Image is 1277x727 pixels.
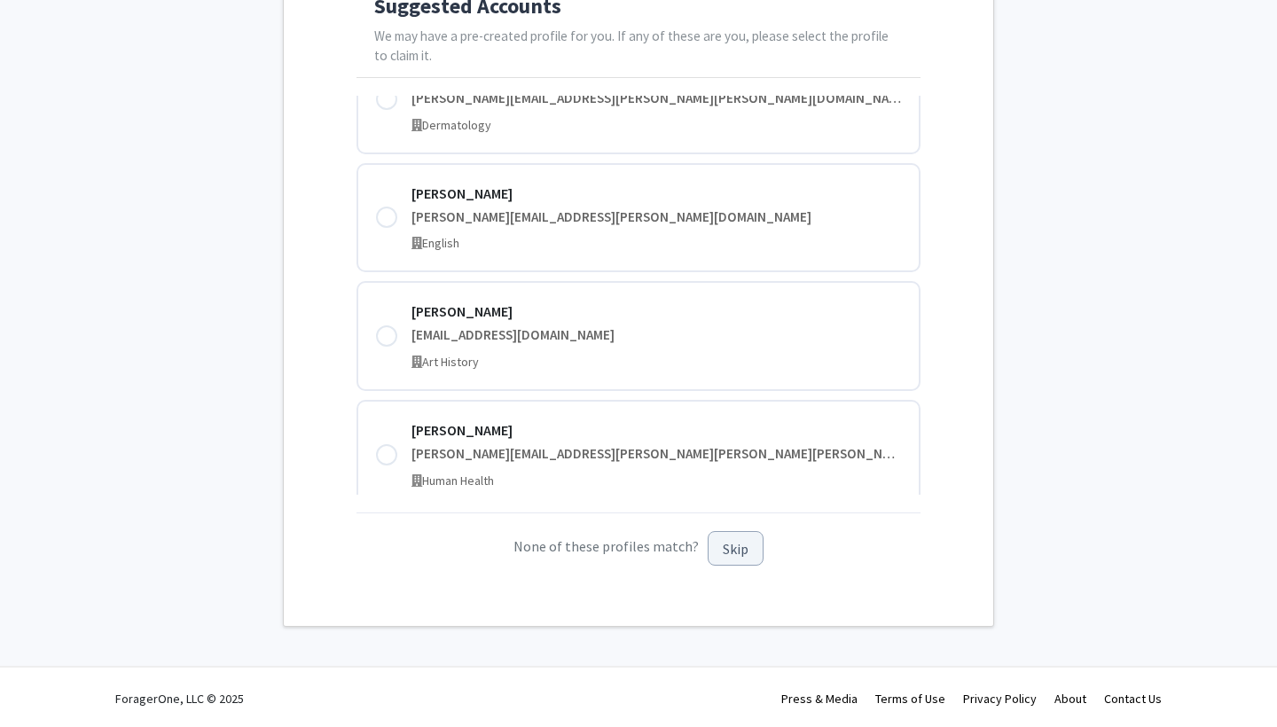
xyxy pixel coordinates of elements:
[781,691,858,707] a: Press & Media
[411,419,902,441] div: [PERSON_NAME]
[422,235,459,251] span: English
[374,27,904,67] p: We may have a pre-created profile for you. If any of these are you, please select the profile to ...
[411,207,902,228] div: [PERSON_NAME][EMAIL_ADDRESS][PERSON_NAME][DOMAIN_NAME]
[411,444,902,465] div: [PERSON_NAME][EMAIL_ADDRESS][PERSON_NAME][PERSON_NAME][PERSON_NAME][DOMAIN_NAME]
[422,354,479,370] span: Art History
[963,691,1037,707] a: Privacy Policy
[411,301,902,322] div: [PERSON_NAME]
[1054,691,1086,707] a: About
[411,183,902,204] div: [PERSON_NAME]
[411,89,902,109] div: [PERSON_NAME][EMAIL_ADDRESS][PERSON_NAME][PERSON_NAME][DOMAIN_NAME]
[708,531,764,566] button: Skip
[875,691,945,707] a: Terms of Use
[356,531,921,566] p: None of these profiles match?
[422,117,491,133] span: Dermatology
[422,473,494,489] span: Human Health
[1104,691,1162,707] a: Contact Us
[411,325,902,346] div: [EMAIL_ADDRESS][DOMAIN_NAME]
[13,647,75,714] iframe: Chat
